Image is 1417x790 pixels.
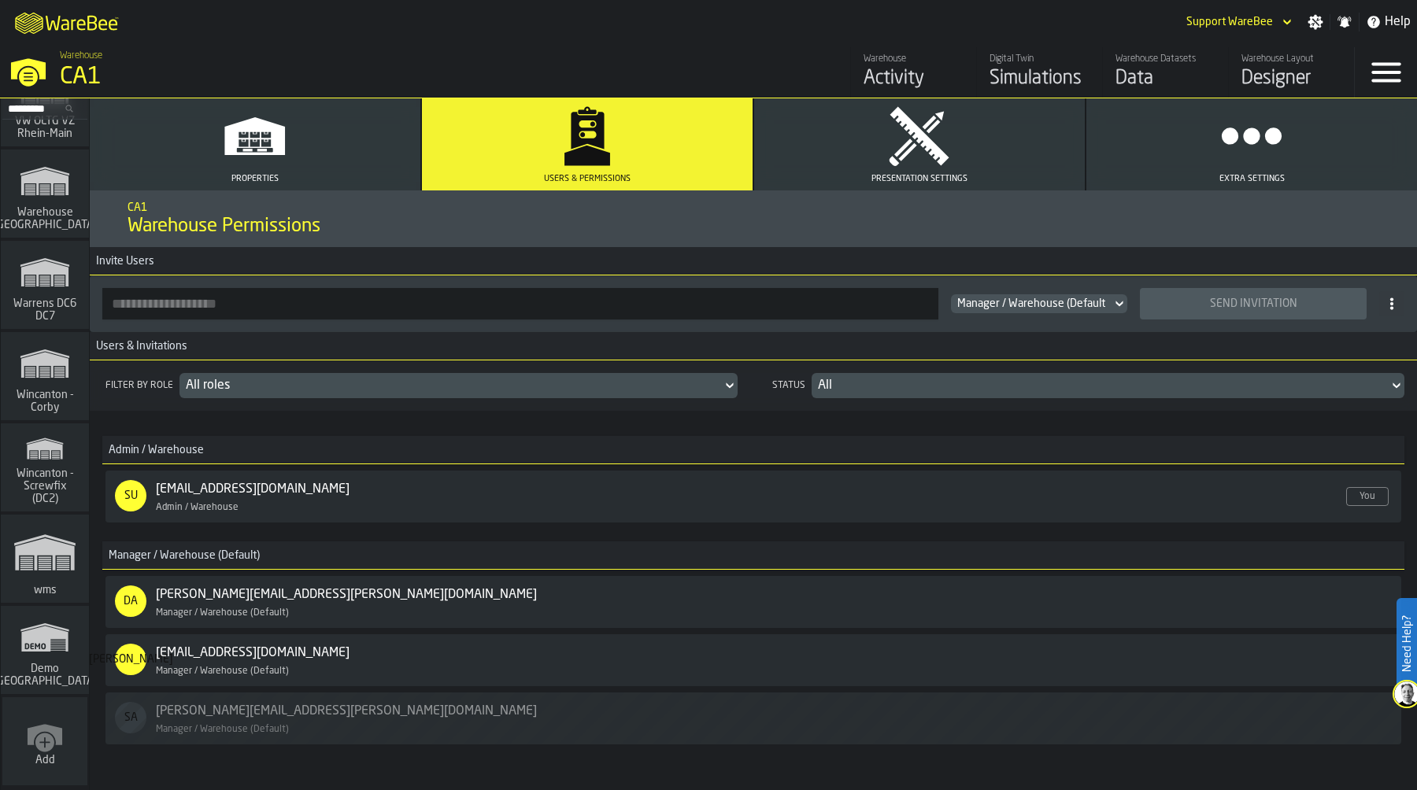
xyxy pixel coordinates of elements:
[1140,288,1367,319] button: button-Send Invitation
[1,150,89,241] a: link-to-/wh/i/97646fa5-eaa8-4fd7-9bc4-39946c5a64a2/simulations
[1102,47,1228,98] a: link-to-/wh/i/76e2a128-1b54-4d66-80d4-05ae4c277723/data
[115,702,146,733] div: SA
[1,241,89,332] a: link-to-/wh/i/258c4b9c-5dd3-49e5-b9d0-3dae073610d7/simulations
[1,58,89,150] a: link-to-/wh/i/44979e6c-6f66-405e-9874-c1e29f02a54a/simulations
[90,190,1417,247] div: title-Warehouse Permissions
[186,376,716,395] div: DropdownMenuValue-all
[1186,16,1273,28] div: DropdownMenuValue-Support WareBee
[156,724,590,735] div: Manager / Warehouse (Default)
[1180,13,1295,31] div: DropdownMenuValue-Support WareBee
[128,214,320,239] span: Warehouse Permissions
[60,50,102,61] span: Warehouse
[115,585,146,617] div: DA
[1228,47,1354,98] a: link-to-/wh/i/76e2a128-1b54-4d66-80d4-05ae4c277723/designer
[951,294,1127,313] div: DropdownMenuValue-24e966b4-8fcd-426e-bbad-9287d471c930
[102,541,1404,570] h3: title-section-Manager / Warehouse (Default)
[2,697,87,788] a: link-to-/wh/new
[90,247,1417,275] h3: title-section-Invite Users
[102,288,938,319] input: button-toolbar-
[7,467,83,505] span: Wincanton - Screwfix (DC2)
[871,174,967,184] span: Presentation Settings
[1241,54,1341,65] div: Warehouse Layout
[769,380,808,391] div: Status
[102,373,738,398] div: Filter by roleDropdownMenuValue-all
[156,502,400,513] div: Admin / Warehouse
[864,54,964,65] div: Warehouse
[102,444,204,456] span: Admin / Warehouse
[1385,13,1411,31] span: Help
[90,255,154,268] span: Invite Users
[850,47,976,98] a: link-to-/wh/i/76e2a128-1b54-4d66-80d4-05ae4c277723/feed/
[156,480,350,499] a: [EMAIL_ADDRESS][DOMAIN_NAME]
[1115,54,1215,65] div: Warehouse Datasets
[35,754,55,766] span: Add
[156,702,537,721] a: [PERSON_NAME][EMAIL_ADDRESS][PERSON_NAME][DOMAIN_NAME]
[102,380,176,391] div: Filter by role
[1330,14,1359,30] label: button-toggle-Notifications
[1355,47,1417,98] label: button-toggle-Menu
[544,174,631,184] span: Users & Permissions
[115,644,146,675] div: [PERSON_NAME]
[1,606,89,697] a: link-to-/wh/i/16932755-72b9-4ea4-9c69-3f1f3a500823/simulations
[957,297,1108,310] span: Manager / Warehouse (Default)
[90,332,1417,360] h3: title-section-Users & Invitations
[156,666,400,677] div: Manager / Warehouse (Default)
[1360,13,1417,31] label: button-toggle-Help
[957,297,1105,310] div: DropdownMenuValue-24e966b4-8fcd-426e-bbad-9287d471c930
[7,389,83,414] span: Wincanton - Corby
[90,340,187,353] span: Users & Invitations
[769,373,1404,398] div: StatusDropdownMenuValue-all
[990,54,1090,65] div: Digital Twin
[864,66,964,91] div: Activity
[231,174,279,184] span: Properties
[60,63,485,91] div: CA1
[1346,487,1389,506] span: You
[1241,66,1341,91] div: Designer
[7,115,83,140] span: VW OLTG VZ Rhein-Main
[818,376,1382,395] div: DropdownMenuValue-all
[1,423,89,515] a: link-to-/wh/i/63e073f5-5036-4912-aacb-dea34a669cb3/simulations
[1149,297,1357,310] div: Send Invitation
[156,607,587,618] div: Manager / Warehouse (Default)
[1,515,89,606] a: link-to-/wh/i/990a696b-7ff8-40b0-bddd-fb4d5b54e417/simulations
[1115,66,1215,91] div: Data
[115,480,146,511] div: SU
[990,66,1090,91] div: Simulations
[976,47,1102,98] a: link-to-/wh/i/76e2a128-1b54-4d66-80d4-05ae4c277723/simulations
[102,549,260,562] span: Manager / Warehouse (Default)
[128,198,1379,214] h2: Sub Title
[1,332,89,423] a: link-to-/wh/i/ace0e389-6ead-4668-b816-8dc22364bb41/simulations
[1301,14,1330,30] label: button-toggle-Settings
[156,644,350,663] a: [EMAIL_ADDRESS][DOMAIN_NAME]
[1398,600,1415,688] label: Need Help?
[7,297,83,323] span: Warrens DC6 DC7
[1219,174,1285,184] span: Extra Settings
[102,436,1404,464] h3: title-section-Admin / Warehouse
[156,585,537,604] a: [PERSON_NAME][EMAIL_ADDRESS][PERSON_NAME][DOMAIN_NAME]
[31,584,60,596] span: wms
